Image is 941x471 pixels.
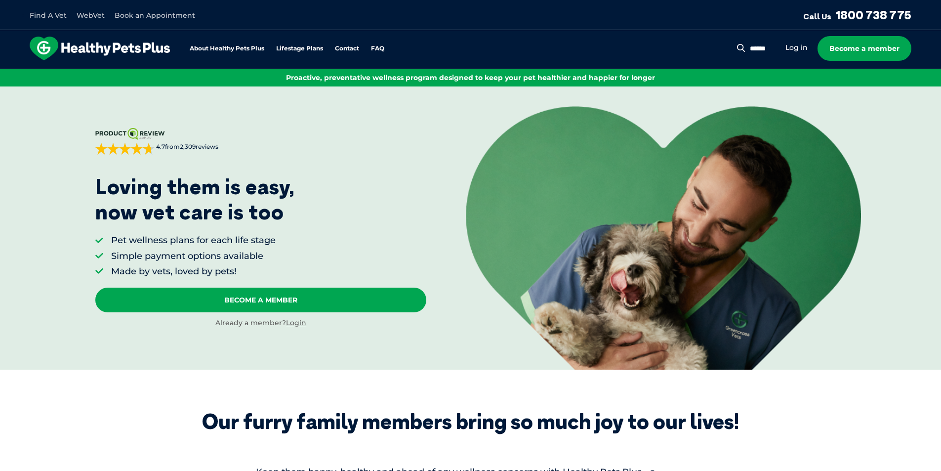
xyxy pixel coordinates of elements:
span: from [155,143,218,151]
span: 2,309 reviews [180,143,218,150]
a: Become a member [818,36,911,61]
a: Call Us1800 738 775 [803,7,911,22]
strong: 4.7 [156,143,165,150]
a: Become A Member [95,288,426,312]
li: Made by vets, loved by pets! [111,265,276,278]
a: Lifestage Plans [276,45,323,52]
a: Book an Appointment [115,11,195,20]
a: Contact [335,45,359,52]
a: Find A Vet [30,11,67,20]
a: 4.7from2,309reviews [95,128,426,155]
p: Loving them is easy, now vet care is too [95,174,295,224]
a: WebVet [77,11,105,20]
span: Call Us [803,11,831,21]
button: Search [735,43,747,53]
a: About Healthy Pets Plus [190,45,264,52]
li: Simple payment options available [111,250,276,262]
img: <p>Loving them is easy, <br /> now vet care is too</p> [466,106,861,369]
img: hpp-logo [30,37,170,60]
div: Our furry family members bring so much joy to our lives! [202,409,739,434]
a: Log in [785,43,808,52]
li: Pet wellness plans for each life stage [111,234,276,247]
div: 4.7 out of 5 stars [95,143,155,155]
a: Login [286,318,306,327]
a: FAQ [371,45,384,52]
div: Already a member? [95,318,426,328]
span: Proactive, preventative wellness program designed to keep your pet healthier and happier for longer [286,73,655,82]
